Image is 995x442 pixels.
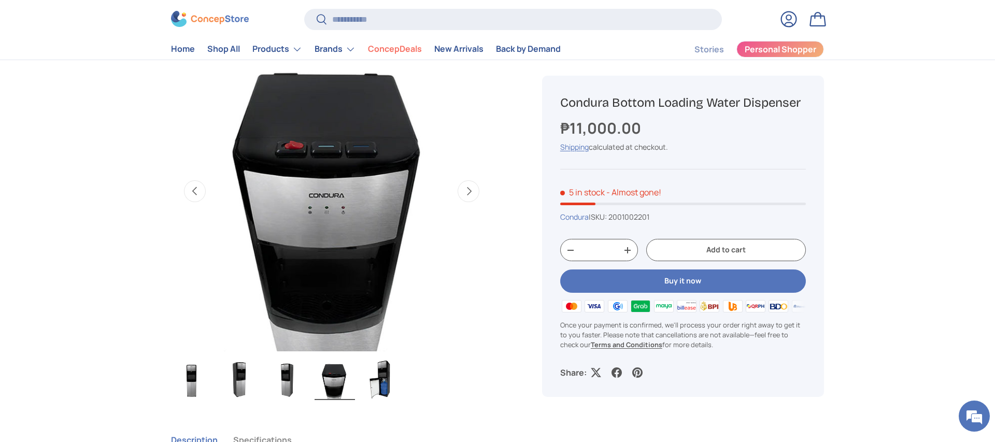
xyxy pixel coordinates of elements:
[745,46,816,54] span: Personal Shopper
[54,58,174,72] div: Chat with us now
[560,366,587,379] p: Share:
[560,118,644,138] strong: ₱11,000.00
[767,298,790,313] img: bdo
[721,298,744,313] img: ubp
[591,212,607,222] span: SKU:
[171,39,561,60] nav: Primary
[608,212,649,222] span: 2001002201
[560,212,589,222] a: Condura
[652,298,675,313] img: maya
[629,298,652,313] img: grabpay
[171,11,249,27] img: ConcepStore
[591,340,662,349] a: Terms and Conditions
[675,298,698,313] img: billease
[606,187,661,198] p: - Almost gone!
[207,39,240,60] a: Shop All
[315,359,355,400] img: Condura Bottom Loading Water Dispenser
[560,95,806,111] h1: Condura Bottom Loading Water Dispenser
[171,31,492,403] media-gallery: Gallery Viewer
[744,298,767,313] img: qrph
[496,39,561,60] a: Back by Demand
[694,39,724,60] a: Stories
[736,41,824,58] a: Personal Shopper
[560,320,806,350] p: Once your payment is confirmed, we'll process your order right away to get it to you faster. Plea...
[308,39,362,60] summary: Brands
[698,298,721,313] img: bpi
[583,298,606,313] img: visa
[560,298,583,313] img: master
[267,359,307,400] img: Condura Bottom Loading Water Dispenser
[790,298,813,313] img: metrobank
[5,283,197,319] textarea: Type your message and hit 'Enter'
[670,39,824,60] nav: Secondary
[560,141,806,152] div: calculated at checkout.
[434,39,484,60] a: New Arrivals
[560,142,589,152] a: Shipping
[172,359,212,400] img: Condura Bottom Loading Water Dispenser
[60,131,143,235] span: We're online!
[560,269,806,293] button: Buy it now
[246,39,308,60] summary: Products
[362,359,403,400] img: Condura Bottom Loading Water Dispenser
[368,39,422,60] a: ConcepDeals
[219,359,260,400] img: Condura Bottom Loading Water Dispenser
[171,39,195,60] a: Home
[589,212,649,222] span: |
[606,298,629,313] img: gcash
[170,5,195,30] div: Minimize live chat window
[560,187,605,198] span: 5 in stock
[646,239,806,262] button: Add to cart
